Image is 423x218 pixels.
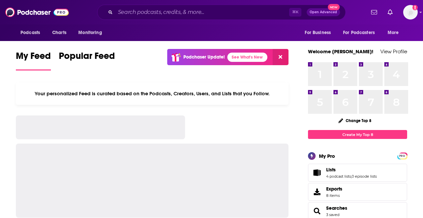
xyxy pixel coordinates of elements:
[59,50,115,70] a: Popular Feed
[403,5,418,20] img: User Profile
[308,183,407,201] a: Exports
[5,6,69,19] img: Podchaser - Follow, Share and Rate Podcasts
[305,28,331,37] span: For Business
[115,7,289,18] input: Search podcasts, credits, & more...
[16,50,51,65] span: My Feed
[308,130,407,139] a: Create My Top 8
[59,50,115,65] span: Popular Feed
[183,54,225,60] p: Podchaser Update!
[16,82,288,105] div: Your personalized Feed is curated based on the Podcasts, Creators, Users, and Lists that you Follow.
[74,26,110,39] button: open menu
[310,11,337,14] span: Open Advanced
[385,7,395,18] a: Show notifications dropdown
[380,48,407,55] a: View Profile
[326,212,339,217] a: 3 saved
[326,193,342,198] span: 8 items
[16,26,49,39] button: open menu
[310,168,324,177] a: Lists
[326,205,347,211] a: Searches
[48,26,70,39] a: Charts
[308,48,373,55] a: Welcome [PERSON_NAME]!
[412,5,418,10] svg: Add a profile image
[20,28,40,37] span: Podcasts
[326,186,342,192] span: Exports
[388,28,399,37] span: More
[326,174,351,179] a: 4 podcast lists
[97,5,346,20] div: Search podcasts, credits, & more...
[326,167,377,173] a: Lists
[334,116,375,125] button: Change Top 8
[326,167,336,173] span: Lists
[52,28,66,37] span: Charts
[16,50,51,70] a: My Feed
[383,26,407,39] button: open menu
[227,53,267,62] a: See What's New
[289,8,301,17] span: ⌘ K
[398,153,406,158] a: PRO
[310,187,324,196] span: Exports
[78,28,102,37] span: Monitoring
[308,164,407,182] span: Lists
[352,174,377,179] a: 0 episode lists
[368,7,380,18] a: Show notifications dropdown
[339,26,384,39] button: open menu
[307,8,340,16] button: Open AdvancedNew
[343,28,375,37] span: For Podcasters
[403,5,418,20] button: Show profile menu
[403,5,418,20] span: Logged in as KSKristina
[319,153,335,159] div: My Pro
[310,206,324,216] a: Searches
[300,26,339,39] button: open menu
[328,4,340,10] span: New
